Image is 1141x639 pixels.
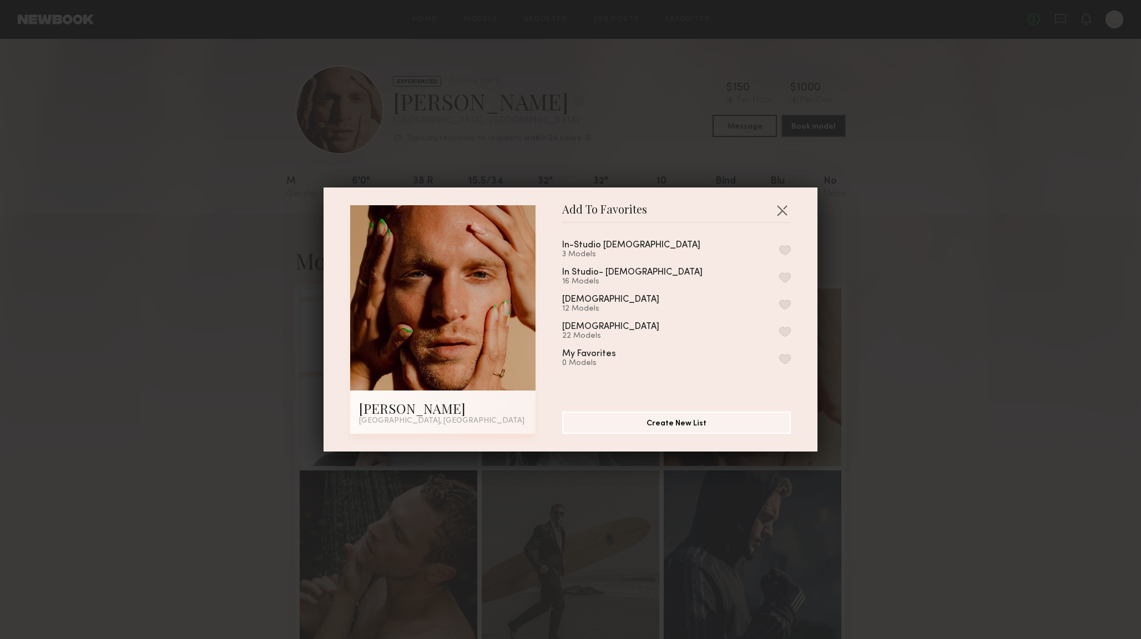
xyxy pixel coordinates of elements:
div: [DEMOGRAPHIC_DATA] [562,322,659,332]
div: [DEMOGRAPHIC_DATA] [562,295,659,305]
div: 16 Models [562,277,729,286]
div: In Studio- [DEMOGRAPHIC_DATA] [562,268,703,277]
div: In-Studio [DEMOGRAPHIC_DATA] [562,241,700,250]
div: 22 Models [562,332,686,341]
div: 0 Models [562,359,643,368]
button: Close [773,201,791,219]
div: 12 Models [562,305,686,313]
button: Create New List [562,412,791,434]
span: Add To Favorites [562,205,647,222]
div: My Favorites [562,349,616,359]
div: [GEOGRAPHIC_DATA], [GEOGRAPHIC_DATA] [359,417,527,425]
div: 3 Models [562,250,727,259]
div: [PERSON_NAME] [359,399,527,417]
